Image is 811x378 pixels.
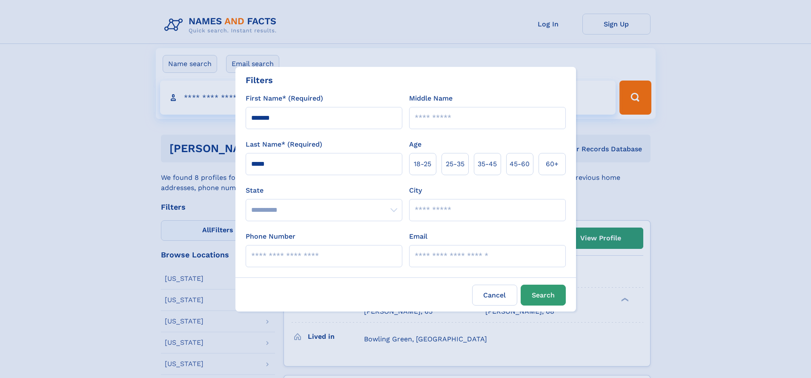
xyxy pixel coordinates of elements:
[409,185,422,196] label: City
[246,231,295,242] label: Phone Number
[409,231,427,242] label: Email
[246,185,402,196] label: State
[246,93,323,104] label: First Name* (Required)
[546,159,559,169] span: 60+
[409,139,421,150] label: Age
[246,139,322,150] label: Last Name* (Required)
[409,93,453,104] label: Middle Name
[478,159,497,169] span: 35‑45
[246,74,273,87] div: Filters
[446,159,464,169] span: 25‑35
[510,159,530,169] span: 45‑60
[414,159,431,169] span: 18‑25
[472,285,517,306] label: Cancel
[521,285,566,306] button: Search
